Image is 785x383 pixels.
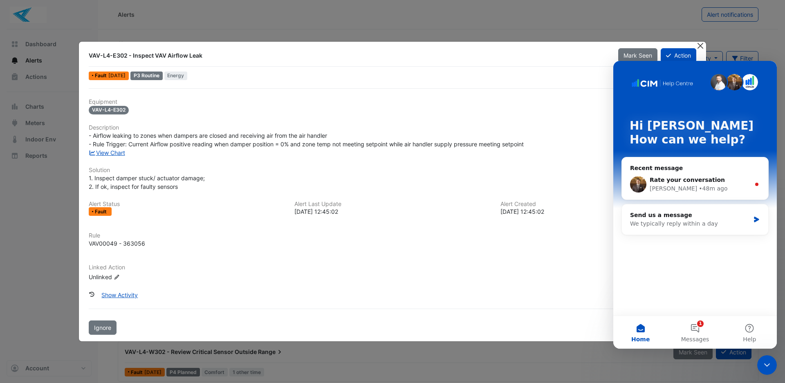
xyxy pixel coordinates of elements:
h6: Alert Status [89,201,285,208]
iframe: Intercom live chat [757,355,777,375]
span: Energy [164,72,188,80]
span: Fault [95,209,108,214]
button: Close [696,42,704,50]
div: VAV00049 - 363056 [89,239,145,248]
a: View Chart [89,149,125,156]
h6: Description [89,124,696,131]
span: VAV-L4-E302 [89,106,129,114]
span: Thu 07-Aug-2025 12:45 AWST [108,72,126,78]
div: [DATE] 12:45:02 [294,207,490,216]
span: Ignore [94,324,111,331]
div: Unlinked [89,273,187,281]
h6: Equipment [89,99,696,105]
h6: Linked Action [89,264,696,271]
span: - Airflow leaking to zones when dampers are closed and receiving air from the air handler - Rule ... [89,132,524,148]
h6: Alert Created [500,201,696,208]
h6: Solution [89,167,696,174]
h6: Alert Last Update [294,201,490,208]
div: P3 Routine [130,72,163,80]
span: Mark Seen [624,52,652,59]
button: Mark Seen [618,48,657,63]
button: Show Activity [96,288,143,302]
div: [DATE] 12:45:02 [500,207,696,216]
div: VAV-L4-E302 - Inspect VAV Airflow Leak [89,52,608,60]
iframe: Intercom live chat [613,61,777,349]
span: Fault [95,73,108,78]
span: 1. Inspect damper stuck/ actuator damage; 2. If ok, inspect for faulty sensors [89,175,205,190]
h6: Rule [89,232,696,239]
button: Ignore [89,320,117,335]
fa-icon: Edit Linked Action [114,274,120,280]
button: Action [661,48,696,63]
